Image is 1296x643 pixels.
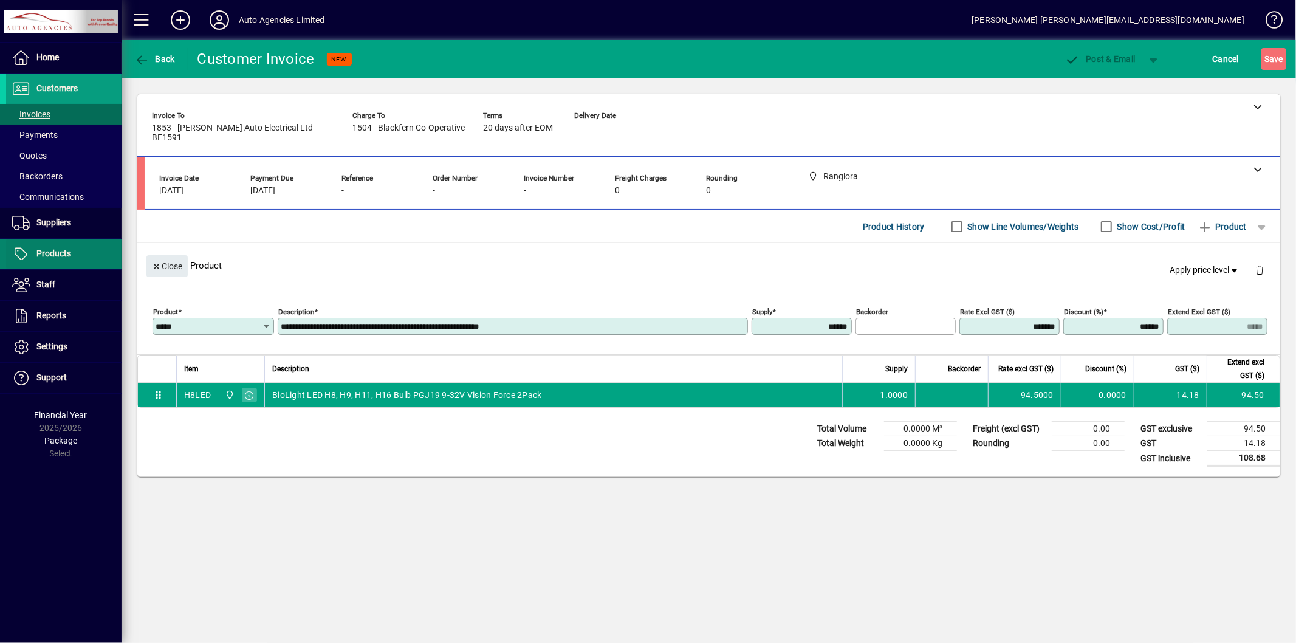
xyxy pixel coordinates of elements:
[6,270,122,300] a: Staff
[811,422,884,436] td: Total Volume
[483,123,553,133] span: 20 days after EOM
[998,362,1054,376] span: Rate excl GST ($)
[1207,436,1280,451] td: 14.18
[965,221,1079,233] label: Show Line Volumes/Weights
[1170,264,1241,277] span: Apply price level
[433,186,435,196] span: -
[341,186,344,196] span: -
[1168,308,1230,316] mat-label: Extend excl GST ($)
[1134,422,1207,436] td: GST exclusive
[880,389,908,401] span: 1.0000
[1134,383,1207,407] td: 14.18
[752,308,772,316] mat-label: Supply
[1115,221,1185,233] label: Show Cost/Profit
[12,130,58,140] span: Payments
[1134,436,1207,451] td: GST
[967,436,1052,451] td: Rounding
[972,10,1244,30] div: [PERSON_NAME] [PERSON_NAME][EMAIL_ADDRESS][DOMAIN_NAME]
[524,186,526,196] span: -
[197,49,315,69] div: Customer Invoice
[36,311,66,320] span: Reports
[1061,383,1134,407] td: 0.0000
[352,123,465,133] span: 1504 - Blackfern Co-Operative
[44,436,77,445] span: Package
[1245,255,1274,284] button: Delete
[948,362,981,376] span: Backorder
[6,104,122,125] a: Invoices
[35,410,87,420] span: Financial Year
[146,255,188,277] button: Close
[885,362,908,376] span: Supply
[1264,54,1269,64] span: S
[1215,356,1264,382] span: Extend excl GST ($)
[161,9,200,31] button: Add
[856,308,888,316] mat-label: Backorder
[278,308,314,316] mat-label: Description
[996,389,1054,401] div: 94.5000
[6,363,122,393] a: Support
[863,217,925,236] span: Product History
[1059,48,1142,70] button: Post & Email
[1207,422,1280,436] td: 94.50
[137,243,1280,287] div: Product
[1191,216,1253,238] button: Product
[152,123,334,143] span: 1853 - [PERSON_NAME] Auto Electrical Ltd BF1591
[1207,451,1280,466] td: 108.68
[153,308,178,316] mat-label: Product
[272,362,309,376] span: Description
[143,260,191,271] app-page-header-button: Close
[6,239,122,269] a: Products
[12,171,63,181] span: Backorders
[6,166,122,187] a: Backorders
[1085,362,1126,376] span: Discount (%)
[615,186,620,196] span: 0
[1134,451,1207,466] td: GST inclusive
[6,125,122,145] a: Payments
[706,186,711,196] span: 0
[12,192,84,202] span: Communications
[1210,48,1243,70] button: Cancel
[6,301,122,331] a: Reports
[131,48,178,70] button: Back
[960,308,1015,316] mat-label: Rate excl GST ($)
[36,280,55,289] span: Staff
[6,145,122,166] a: Quotes
[574,123,577,133] span: -
[6,187,122,207] a: Communications
[1175,362,1199,376] span: GST ($)
[200,9,239,31] button: Profile
[6,332,122,362] a: Settings
[272,389,541,401] span: BioLight LED H8, H9, H11, H16 Bulb PGJ19 9-32V Vision Force 2Pack
[1264,49,1283,69] span: ave
[1086,54,1092,64] span: P
[151,256,183,277] span: Close
[184,389,211,401] div: H8LED
[6,43,122,73] a: Home
[1065,54,1136,64] span: ost & Email
[239,10,325,30] div: Auto Agencies Limited
[36,83,78,93] span: Customers
[1064,308,1103,316] mat-label: Discount (%)
[184,362,199,376] span: Item
[122,48,188,70] app-page-header-button: Back
[12,151,47,160] span: Quotes
[36,342,67,351] span: Settings
[884,422,957,436] td: 0.0000 M³
[967,422,1052,436] td: Freight (excl GST)
[222,388,236,402] span: Rangiora
[1261,48,1286,70] button: Save
[1213,49,1239,69] span: Cancel
[36,373,67,382] span: Support
[12,109,50,119] span: Invoices
[858,216,930,238] button: Product History
[1257,2,1281,42] a: Knowledge Base
[1207,383,1280,407] td: 94.50
[36,249,71,258] span: Products
[1052,436,1125,451] td: 0.00
[1165,260,1246,281] button: Apply price level
[1245,264,1274,275] app-page-header-button: Delete
[250,186,275,196] span: [DATE]
[159,186,184,196] span: [DATE]
[811,436,884,451] td: Total Weight
[134,54,175,64] span: Back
